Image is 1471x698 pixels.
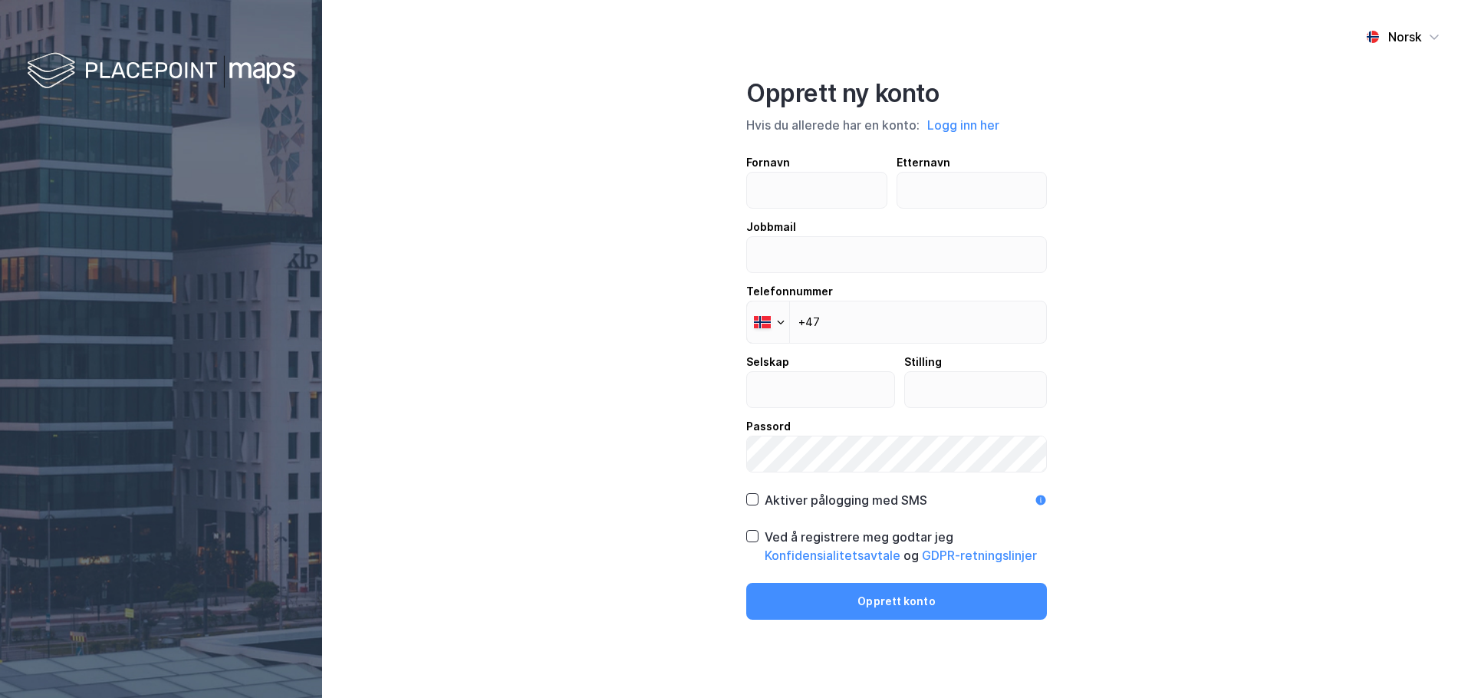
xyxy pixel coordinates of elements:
[746,153,887,172] div: Fornavn
[1388,28,1422,46] div: Norsk
[897,153,1048,172] div: Etternavn
[765,491,927,509] div: Aktiver pålogging med SMS
[904,353,1048,371] div: Stilling
[923,115,1004,135] button: Logg inn her
[746,218,1047,236] div: Jobbmail
[765,528,1047,565] div: Ved å registrere meg godtar jeg og
[746,282,1047,301] div: Telefonnummer
[27,49,295,94] img: logo-white.f07954bde2210d2a523dddb988cd2aa7.svg
[747,301,789,343] div: Norway: + 47
[746,301,1047,344] input: Telefonnummer
[1394,624,1471,698] iframe: Chat Widget
[746,353,895,371] div: Selskap
[746,583,1047,620] button: Opprett konto
[746,78,1047,109] div: Opprett ny konto
[746,417,1047,436] div: Passord
[746,115,1047,135] div: Hvis du allerede har en konto:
